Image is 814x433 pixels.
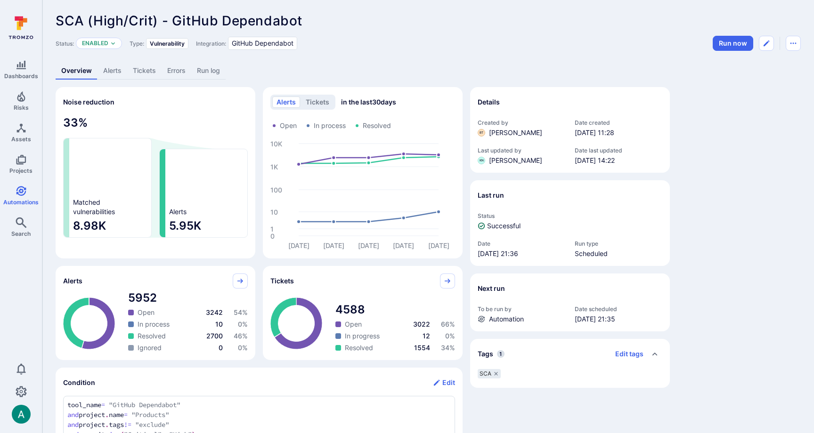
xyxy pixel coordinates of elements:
span: [PERSON_NAME] [489,156,542,165]
button: Edit automation [759,36,774,51]
span: Date [478,240,565,247]
span: In progress [345,331,380,341]
text: 100 [270,186,282,194]
span: 66 % [441,320,455,328]
span: Resolved [138,331,166,341]
text: [DATE] [288,241,309,249]
h2: Next run [478,284,505,293]
h2: Last run [478,191,504,200]
span: 0 [219,344,223,352]
a: Errors [162,62,191,80]
text: 0 [270,232,275,240]
span: 0 % [445,332,455,340]
span: [DATE] 14:22 [575,156,662,165]
text: 1 [270,225,274,233]
span: 5.95K [169,218,244,233]
button: Automation menu [786,36,801,51]
div: Arjan Dehar [12,405,31,424]
span: Assets [11,136,31,143]
span: Noise reduction [63,98,114,106]
text: [DATE] [358,241,379,249]
span: Status [478,212,662,219]
text: 10K [270,140,282,148]
span: Last updated by [478,147,565,154]
span: Successful [487,221,521,231]
span: 10 [215,320,223,328]
span: in the last 30 days [341,97,396,107]
span: Matched vulnerabilities [73,198,115,216]
div: Kacper Nowak [478,157,485,164]
span: SCA [480,370,491,377]
section: Details widget [470,87,670,173]
section: Next run widget [470,273,670,331]
span: Ignored [138,343,162,353]
span: [PERSON_NAME] [489,128,542,137]
span: To be run by [478,305,565,313]
span: Run type [575,240,662,247]
div: SCA [478,369,501,378]
span: Type: [130,40,144,47]
text: 1K [270,163,278,171]
span: 2700 [206,332,223,340]
h2: Tags [478,349,493,359]
span: 0 % [238,344,248,352]
button: Expand dropdown [110,40,116,46]
span: 0 % [238,320,248,328]
span: Projects [9,167,33,174]
span: 8.98K [73,218,147,233]
div: Tickets pie widget [263,266,463,360]
a: Tickets [127,62,162,80]
span: SCA (High/Crit) - GitHub Dependabot [56,13,302,29]
span: Resolved [363,121,391,130]
button: Enabled [82,40,108,47]
span: Created by [478,119,565,126]
span: total [335,302,455,317]
span: Open [138,308,155,317]
span: Open [280,121,297,130]
span: Automation [489,314,524,324]
span: 12 [423,332,430,340]
span: Scheduled [575,249,662,258]
div: Alerts pie widget [56,266,255,360]
span: 46 % [234,332,248,340]
span: [DATE] 11:28 [575,128,662,137]
span: Date scheduled [575,305,662,313]
span: Risks [14,104,29,111]
div: Billy Tinnes [478,129,485,136]
span: 1 [497,350,505,358]
h2: Details [478,97,500,107]
text: [DATE] [428,241,449,249]
span: Search [11,230,31,237]
text: [DATE] [323,241,344,249]
span: Tickets [270,276,294,286]
span: Open [345,320,362,329]
span: total [128,290,248,305]
span: Status: [56,40,74,47]
span: In process [314,121,346,130]
div: Collapse tags [470,339,670,369]
span: Dashboards [4,72,38,80]
span: 33 % [63,115,248,130]
span: 3242 [206,308,223,316]
button: Run automation [713,36,753,51]
span: 1554 [414,344,430,352]
a: Alerts [98,62,127,80]
span: [DATE] 21:36 [478,249,565,258]
button: alerts [272,96,300,108]
div: Alerts/Tickets trend [263,87,463,258]
span: 54 % [234,308,248,316]
span: Date last updated [575,147,662,154]
span: Date created [575,119,662,126]
span: Alerts [169,207,187,216]
span: Resolved [345,343,373,353]
img: ACg8ocLSa5mPYBaXNx3eFu_EmspyJX0laNWN7cXOFirfQ7srZveEpg=s96-c [12,405,31,424]
section: Last run widget [470,180,670,266]
span: GitHub Dependabot [232,39,293,48]
span: In process [138,320,170,329]
span: 34 % [441,344,455,352]
button: Edit [433,375,455,390]
span: 3022 [413,320,430,328]
h2: Condition [63,378,95,387]
button: tickets [301,96,334,108]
